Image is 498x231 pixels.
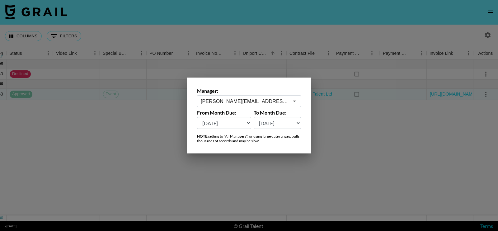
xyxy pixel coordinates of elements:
[254,110,301,116] label: To Month Due:
[197,134,301,143] div: setting to "All Managers", or using large date ranges, pulls thousands of records and may be slow.
[197,88,301,94] label: Manager:
[290,97,299,106] button: Open
[197,134,208,139] strong: NOTE:
[197,110,251,116] label: From Month Due:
